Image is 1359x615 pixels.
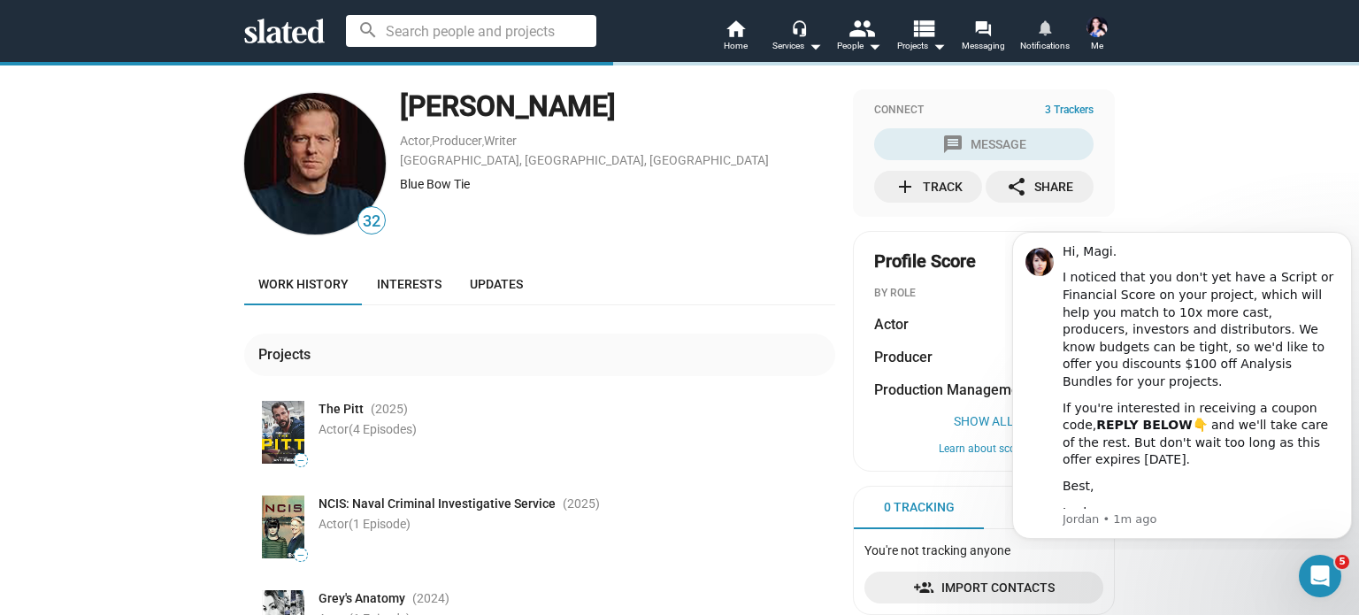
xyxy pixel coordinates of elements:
[262,496,304,558] img: Poster: NCIS: Naval Criminal Investigative Service
[371,401,408,418] span: (2025 )
[262,401,304,464] img: Poster: The Pitt
[430,137,432,147] span: ,
[879,572,1089,603] span: Import Contacts
[400,134,430,148] a: Actor
[244,263,363,305] a: Work history
[874,250,976,273] span: Profile Score
[1020,35,1070,57] span: Notifications
[704,18,766,57] a: Home
[837,35,881,57] div: People
[942,134,964,155] mat-icon: message
[864,543,1010,557] span: You're not tracking anyone
[874,348,933,366] span: Producer
[910,15,936,41] mat-icon: view_list
[791,19,807,35] mat-icon: headset_mic
[828,18,890,57] button: People
[848,15,874,41] mat-icon: people
[319,401,364,418] span: The Pitt
[295,456,307,465] span: —
[962,35,1005,57] span: Messaging
[1006,171,1073,203] div: Share
[864,35,885,57] mat-icon: arrow_drop_down
[874,381,1032,399] span: Production Management
[319,590,405,607] span: Grey's Anatomy
[470,277,523,291] span: Updates
[346,15,596,47] input: Search people and projects
[897,35,946,57] span: Projects
[412,590,449,607] span: (2024 )
[1005,216,1359,550] iframe: Intercom notifications message
[894,176,916,197] mat-icon: add
[319,517,411,531] span: Actor
[766,18,828,57] button: Services
[1006,176,1027,197] mat-icon: share
[884,499,955,516] span: 0 Tracking
[349,422,417,436] span: (4 Episodes)
[400,176,835,193] div: Blue Bow Tie
[482,137,484,147] span: ,
[363,263,456,305] a: Interests
[258,277,349,291] span: Work history
[724,35,748,57] span: Home
[890,18,952,57] button: Projects
[874,442,1094,457] button: Learn about scores
[1014,18,1076,57] a: Notifications
[349,517,411,531] span: (1 Episode)
[1036,19,1053,35] mat-icon: notifications
[319,422,417,436] span: Actor
[456,263,537,305] a: Updates
[874,104,1094,118] div: Connect
[1299,555,1341,597] iframe: Intercom live chat
[894,171,963,203] div: Track
[974,19,991,36] mat-icon: forum
[400,153,769,167] a: [GEOGRAPHIC_DATA], [GEOGRAPHIC_DATA], [GEOGRAPHIC_DATA]
[874,414,1094,428] button: Show All
[874,128,1094,160] button: Message
[1091,35,1103,57] span: Me
[1335,555,1349,569] span: 5
[725,18,746,39] mat-icon: home
[804,35,825,57] mat-icon: arrow_drop_down
[874,287,1094,301] div: BY ROLE
[432,134,482,148] a: Producer
[772,35,822,57] div: Services
[377,277,441,291] span: Interests
[484,134,517,148] a: Writer
[319,496,556,512] span: NCIS: Naval Criminal Investigative Service
[942,128,1026,160] div: Message
[358,210,385,234] span: 32
[244,93,386,234] img: Casey Krehbiel
[874,315,909,334] span: Actor
[1086,16,1108,37] img: Magi Avila
[864,572,1103,603] a: Import Contacts
[295,550,307,560] span: —
[1045,104,1094,118] span: 3 Trackers
[874,171,982,203] button: Track
[563,496,600,512] span: (2025 )
[952,18,1014,57] a: Messaging
[258,345,318,364] div: Projects
[928,35,949,57] mat-icon: arrow_drop_down
[1076,12,1118,58] button: Magi AvilaMe
[986,171,1094,203] button: Share
[400,88,835,126] div: [PERSON_NAME]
